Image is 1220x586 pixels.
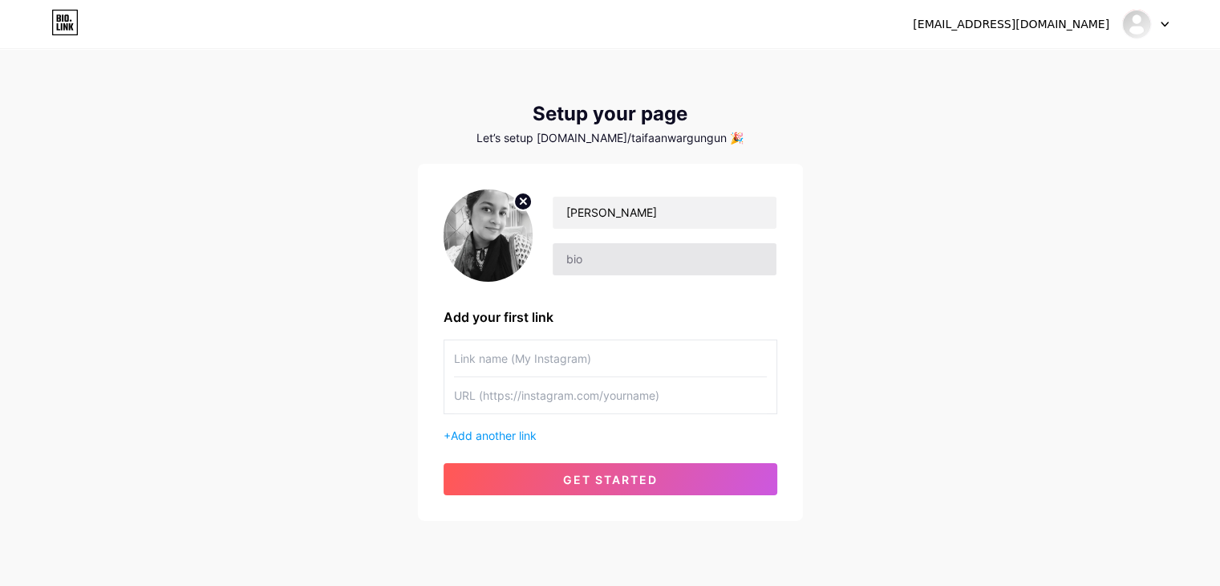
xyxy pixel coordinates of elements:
span: Add another link [451,429,537,442]
div: Setup your page [418,103,803,125]
div: Let’s setup [DOMAIN_NAME]/taifaanwargungun 🎉 [418,132,803,144]
button: get started [444,463,777,495]
div: + [444,427,777,444]
span: get started [563,473,658,486]
img: taifaanwargungun [1121,9,1152,39]
input: bio [553,243,776,275]
div: [EMAIL_ADDRESS][DOMAIN_NAME] [913,16,1109,33]
input: URL (https://instagram.com/yourname) [454,377,767,413]
img: profile pic [444,189,533,282]
div: Add your first link [444,307,777,327]
input: Your name [553,197,776,229]
input: Link name (My Instagram) [454,340,767,376]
